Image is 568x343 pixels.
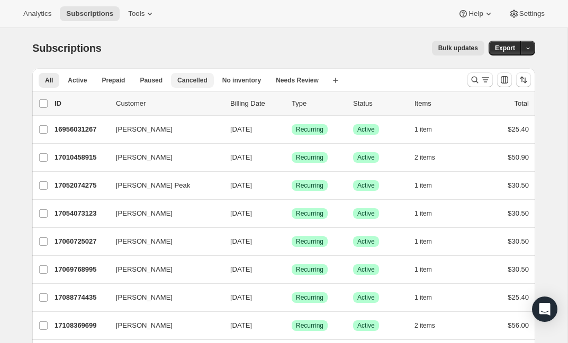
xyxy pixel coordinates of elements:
[327,73,344,88] button: Create new view
[55,122,529,137] div: 16956031267[PERSON_NAME][DATE]SuccessRecurringSuccessActive1 item$25.40
[230,293,252,301] span: [DATE]
[110,261,215,278] button: [PERSON_NAME]
[508,265,529,273] span: $30.50
[17,6,58,21] button: Analytics
[353,98,406,109] p: Status
[508,209,529,217] span: $30.50
[467,72,493,87] button: Search and filter results
[116,208,173,219] span: [PERSON_NAME]
[414,234,444,249] button: 1 item
[357,153,375,162] span: Active
[357,265,375,274] span: Active
[357,209,375,218] span: Active
[55,264,107,275] p: 17069768995
[55,236,107,247] p: 17060725027
[357,321,375,330] span: Active
[508,181,529,189] span: $30.50
[414,262,444,277] button: 1 item
[414,98,467,109] div: Items
[357,237,375,246] span: Active
[414,265,432,274] span: 1 item
[102,76,125,85] span: Prepaid
[68,76,87,85] span: Active
[122,6,161,21] button: Tools
[110,205,215,222] button: [PERSON_NAME]
[276,76,319,85] span: Needs Review
[230,265,252,273] span: [DATE]
[414,125,432,134] span: 1 item
[230,181,252,189] span: [DATE]
[508,321,529,329] span: $56.00
[516,72,531,87] button: Sort the results
[177,76,208,85] span: Cancelled
[55,206,529,221] div: 17054073123[PERSON_NAME][DATE]SuccessRecurringSuccessActive1 item$30.50
[414,206,444,221] button: 1 item
[414,153,435,162] span: 2 items
[66,10,113,18] span: Subscriptions
[497,72,512,87] button: Customize table column order and visibility
[230,321,252,329] span: [DATE]
[55,124,107,135] p: 16956031267
[230,153,252,161] span: [DATE]
[414,181,432,190] span: 1 item
[110,121,215,138] button: [PERSON_NAME]
[60,6,120,21] button: Subscriptions
[296,293,323,302] span: Recurring
[55,98,107,109] p: ID
[508,293,529,301] span: $25.40
[116,236,173,247] span: [PERSON_NAME]
[532,296,557,322] div: Open Intercom Messenger
[116,98,222,109] p: Customer
[110,317,215,334] button: [PERSON_NAME]
[519,10,545,18] span: Settings
[116,152,173,163] span: [PERSON_NAME]
[292,98,345,109] div: Type
[140,76,163,85] span: Paused
[296,321,323,330] span: Recurring
[296,209,323,218] span: Recurring
[357,125,375,134] span: Active
[296,181,323,190] span: Recurring
[414,321,435,330] span: 2 items
[414,290,444,305] button: 1 item
[230,209,252,217] span: [DATE]
[55,152,107,163] p: 17010458915
[32,42,102,54] span: Subscriptions
[468,10,483,18] span: Help
[230,237,252,245] span: [DATE]
[116,264,173,275] span: [PERSON_NAME]
[55,320,107,331] p: 17108369699
[110,177,215,194] button: [PERSON_NAME] Peak
[23,10,51,18] span: Analytics
[489,41,521,55] button: Export
[45,76,53,85] span: All
[55,180,107,191] p: 17052074275
[414,178,444,193] button: 1 item
[55,150,529,165] div: 17010458915[PERSON_NAME][DATE]SuccessRecurringSuccessActive2 items$50.90
[110,149,215,166] button: [PERSON_NAME]
[357,181,375,190] span: Active
[414,209,432,218] span: 1 item
[495,44,515,52] span: Export
[515,98,529,109] p: Total
[55,318,529,333] div: 17108369699[PERSON_NAME][DATE]SuccessRecurringSuccessActive2 items$56.00
[414,237,432,246] span: 1 item
[55,208,107,219] p: 17054073123
[55,290,529,305] div: 17088774435[PERSON_NAME][DATE]SuccessRecurringSuccessActive1 item$25.40
[357,293,375,302] span: Active
[414,122,444,137] button: 1 item
[116,124,173,135] span: [PERSON_NAME]
[414,293,432,302] span: 1 item
[55,178,529,193] div: 17052074275[PERSON_NAME] Peak[DATE]SuccessRecurringSuccessActive1 item$30.50
[432,41,484,55] button: Bulk updates
[452,6,500,21] button: Help
[116,320,173,331] span: [PERSON_NAME]
[222,76,261,85] span: No inventory
[116,180,190,191] span: [PERSON_NAME] Peak
[128,10,145,18] span: Tools
[296,153,323,162] span: Recurring
[55,234,529,249] div: 17060725027[PERSON_NAME][DATE]SuccessRecurringSuccessActive1 item$30.50
[110,233,215,250] button: [PERSON_NAME]
[55,98,529,109] div: IDCustomerBilling DateTypeStatusItemsTotal
[296,265,323,274] span: Recurring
